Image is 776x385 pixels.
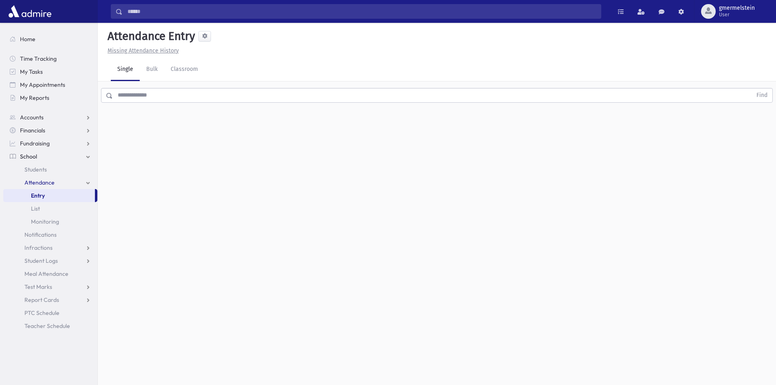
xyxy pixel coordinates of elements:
span: School [20,153,37,160]
span: Home [20,35,35,43]
a: School [3,150,97,163]
a: Monitoring [3,215,97,228]
span: Accounts [20,114,44,121]
a: Attendance [3,176,97,189]
a: List [3,202,97,215]
a: Bulk [140,58,164,81]
span: Fundraising [20,140,50,147]
a: Students [3,163,97,176]
span: Attendance [24,179,55,186]
span: Notifications [24,231,57,238]
span: gmermelstein [719,5,755,11]
span: My Appointments [20,81,65,88]
span: Teacher Schedule [24,322,70,330]
span: List [31,205,40,212]
a: Meal Attendance [3,267,97,280]
a: PTC Schedule [3,306,97,319]
a: Financials [3,124,97,137]
a: Notifications [3,228,97,241]
img: AdmirePro [7,3,53,20]
a: Teacher Schedule [3,319,97,332]
a: My Tasks [3,65,97,78]
a: Fundraising [3,137,97,150]
span: Financials [20,127,45,134]
a: Missing Attendance History [104,47,179,54]
span: Entry [31,192,45,199]
a: Infractions [3,241,97,254]
span: Report Cards [24,296,59,304]
u: Missing Attendance History [108,47,179,54]
a: Time Tracking [3,52,97,65]
span: Test Marks [24,283,52,290]
span: Time Tracking [20,55,57,62]
a: Single [111,58,140,81]
h5: Attendance Entry [104,29,195,43]
span: PTC Schedule [24,309,59,317]
span: Infractions [24,244,53,251]
a: Report Cards [3,293,97,306]
a: Home [3,33,97,46]
span: My Tasks [20,68,43,75]
span: Monitoring [31,218,59,225]
a: Student Logs [3,254,97,267]
a: Classroom [164,58,204,81]
a: Accounts [3,111,97,124]
a: Test Marks [3,280,97,293]
a: My Reports [3,91,97,104]
button: Find [752,88,772,102]
span: My Reports [20,94,49,101]
span: User [719,11,755,18]
input: Search [123,4,601,19]
span: Student Logs [24,257,58,264]
a: My Appointments [3,78,97,91]
a: Entry [3,189,95,202]
span: Meal Attendance [24,270,68,277]
span: Students [24,166,47,173]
